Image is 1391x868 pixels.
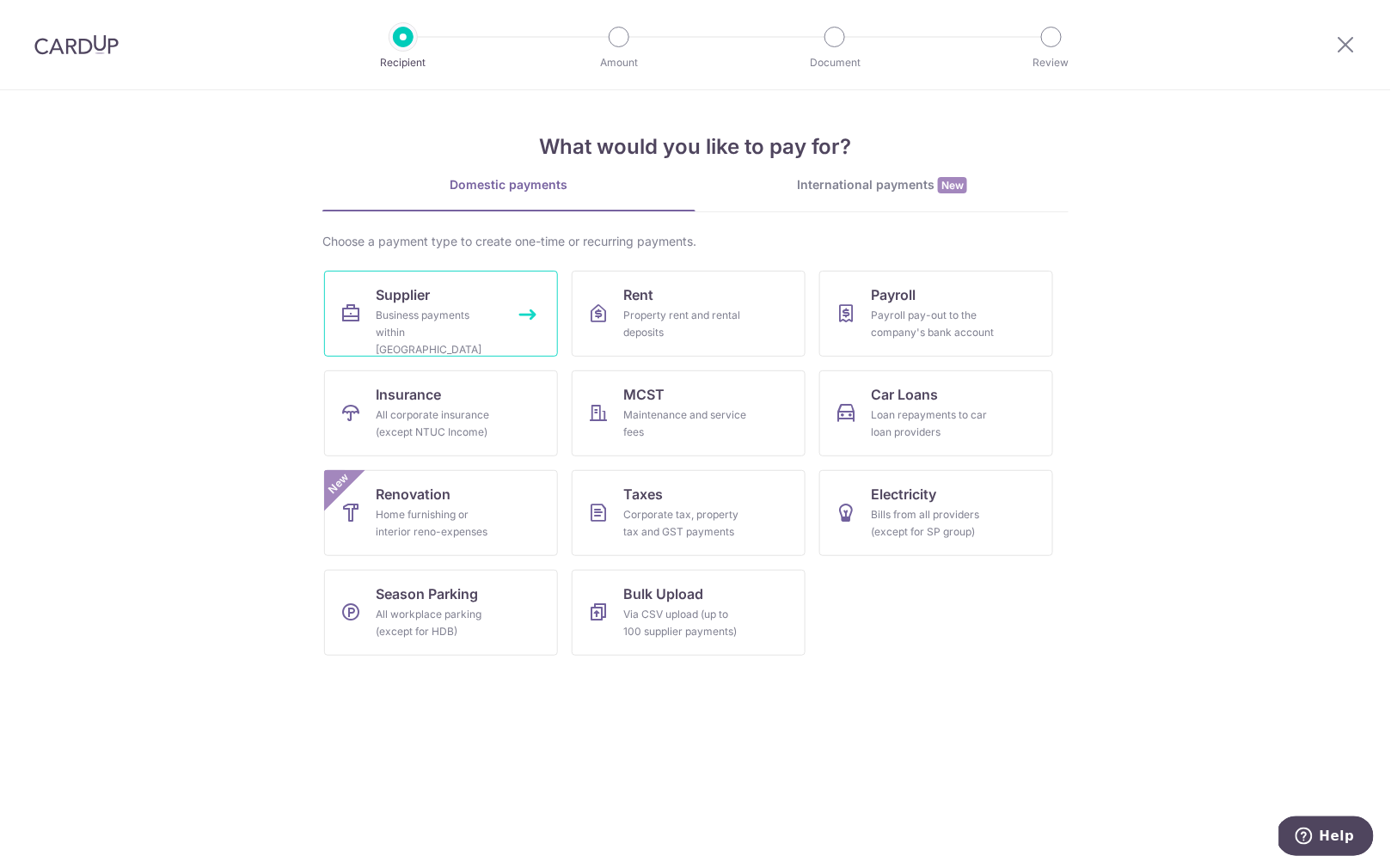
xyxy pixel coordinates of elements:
[623,384,665,405] span: MCST
[34,34,119,55] img: CardUp
[819,470,1053,556] a: ElectricityBills from all providers (except for SP group)
[555,54,683,71] p: Amount
[623,606,747,640] div: Via CSV upload (up to 100 supplier payments)
[376,484,450,504] span: Renovation
[376,406,499,441] div: All corporate insurance (except NTUC Income)
[322,233,1069,250] div: Choose a payment type to create one-time or recurring payments.
[572,470,806,556] a: TaxesCorporate tax, property tax and GST payments
[40,12,76,28] span: Help
[871,406,995,441] div: Loan repayments to car loan providers
[572,271,806,357] a: RentProperty rent and rental deposits
[871,506,995,541] div: Bills from all providers (except for SP group)
[871,484,936,504] span: Electricity
[324,470,558,556] a: RenovationHome furnishing or interior reno-expensesNew
[871,284,916,305] span: Payroll
[988,54,1115,71] p: Review
[819,271,1053,357] a: PayrollPayroll pay-out to the company's bank account
[623,307,747,341] div: Property rent and rental deposits
[1279,816,1374,859] iframe: Opens a widget where you can find more information
[871,307,995,341] div: Payroll pay-out to the company's bank account
[871,384,938,405] span: Car Loans
[695,176,1069,194] div: International payments
[376,384,441,405] span: Insurance
[376,284,430,305] span: Supplier
[623,284,653,305] span: Rent
[572,370,806,456] a: MCSTMaintenance and service fees
[324,570,558,656] a: Season ParkingAll workplace parking (except for HDB)
[938,177,967,193] span: New
[322,131,1069,162] h4: What would you like to pay for?
[324,271,558,357] a: SupplierBusiness payments within [GEOGRAPHIC_DATA]
[771,54,898,71] p: Document
[325,470,353,498] span: New
[376,584,478,604] span: Season Parking
[623,584,703,604] span: Bulk Upload
[376,307,499,358] div: Business payments within [GEOGRAPHIC_DATA]
[376,506,499,541] div: Home furnishing or interior reno-expenses
[322,176,695,193] div: Domestic payments
[340,54,467,71] p: Recipient
[324,370,558,456] a: InsuranceAll corporate insurance (except NTUC Income)
[623,406,747,441] div: Maintenance and service fees
[623,506,747,541] div: Corporate tax, property tax and GST payments
[819,370,1053,456] a: Car LoansLoan repayments to car loan providers
[623,484,663,504] span: Taxes
[572,570,806,656] a: Bulk UploadVia CSV upload (up to 100 supplier payments)
[376,606,499,640] div: All workplace parking (except for HDB)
